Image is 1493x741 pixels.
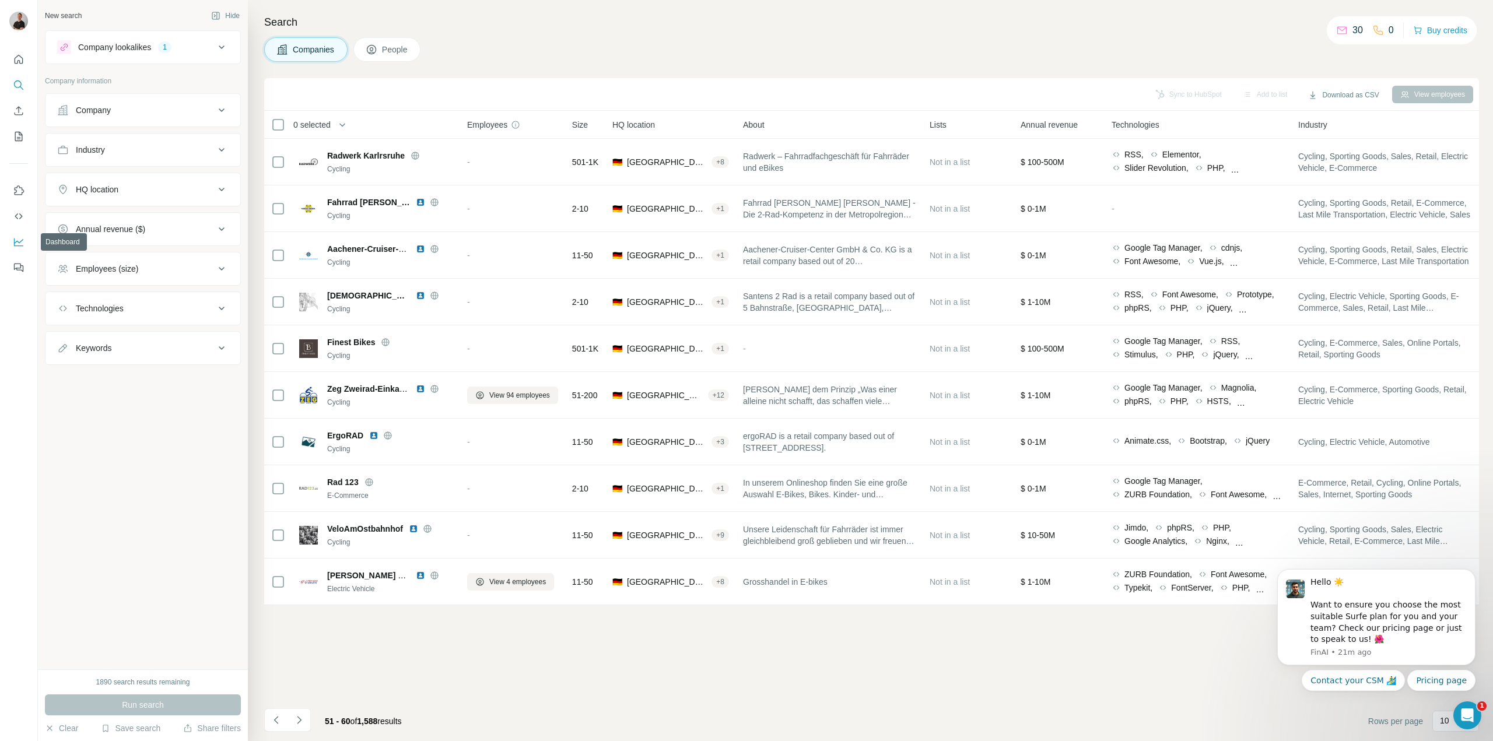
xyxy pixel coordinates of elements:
button: View 94 employees [467,387,558,404]
span: Stimulus, [1124,349,1158,360]
img: Logo of ErgoRAD [299,433,318,451]
span: UNIX, [1252,302,1273,314]
p: Company information [45,76,241,86]
span: Cycling, Sporting Goods, Retail, E-Commerce, Last Mile Transportation, Electric Vehicle, Sales [1298,197,1471,220]
span: ZURB Foundation, [1124,568,1192,580]
span: View 4 employees [489,577,546,587]
div: New search [45,10,82,21]
span: jQuery, [1213,349,1239,360]
span: Annual revenue [1021,119,1078,131]
button: View 4 employees [467,573,554,591]
img: LinkedIn logo [416,244,425,254]
span: jQuery [1246,435,1270,447]
span: cdnjs, [1221,242,1243,254]
button: Share filters [183,722,241,734]
span: 🇩🇪 [612,250,622,261]
div: E-Commerce [327,490,453,501]
p: 30 [1352,23,1363,37]
div: + 3 [712,437,729,447]
span: View 94 employees [489,390,550,401]
span: [GEOGRAPHIC_DATA], [GEOGRAPHIC_DATA] [627,576,707,588]
span: Cycling, Sporting Goods, Retail, Sales, Electric Vehicle, E-Commerce, Last Mile Transportation [1298,244,1471,267]
div: + 1 [712,203,729,214]
span: 🇩🇪 [612,203,622,215]
button: Use Surfe API [9,206,28,227]
div: Annual revenue ($) [76,223,145,235]
img: LinkedIn logo [416,291,425,300]
span: Not in a list [930,344,970,353]
span: 11-50 [572,436,593,448]
span: Industry [1298,119,1327,131]
span: Google Analytics, [1124,535,1187,547]
div: HQ location [76,184,118,195]
div: + 9 [712,530,729,540]
span: VeloAmOstbahnhof [327,523,403,535]
span: Cycling, Electric Vehicle, Automotive [1298,436,1430,448]
button: Quick start [9,49,28,70]
button: Keywords [45,334,240,362]
span: 501-1K [572,156,598,168]
img: Logo of Aachener-Cruiser-Center KG [299,251,318,260]
span: [GEOGRAPHIC_DATA] [627,343,707,354]
span: [PERSON_NAME] Ebikes Grosshandel [327,571,476,580]
span: 1,588 [357,717,377,726]
div: Company lookalikes [78,41,151,53]
img: Logo of VeloAmOstbahnhof [299,526,318,545]
span: $ 100-500M [1021,157,1064,167]
span: HQ location [612,119,655,131]
img: Logo of Fahrrad Weindel [299,199,318,218]
img: Avatar [9,12,28,30]
span: Cycling, E-Commerce, Sales, Online Portals, Retail, Sporting Goods [1298,337,1471,360]
div: + 8 [712,577,729,587]
span: Slider Revolution, [1124,162,1189,174]
span: Google Tag Manager, [1124,475,1203,487]
span: Technologies [1112,119,1159,131]
button: Enrich CSV [9,100,28,121]
span: 51 - 60 [325,717,351,726]
span: Not in a list [930,251,970,260]
span: People [382,44,409,55]
span: jQuery, [1207,302,1233,314]
div: Keywords [76,342,111,354]
span: of [351,717,358,726]
div: + 1 [712,250,729,261]
span: [GEOGRAPHIC_DATA], [GEOGRAPHIC_DATA] [627,250,707,261]
span: Fahrrad [PERSON_NAME] [PERSON_NAME] - Die 2-Rad-Kompetenz in der Metropolregion Wir sind der offi... [743,197,916,220]
span: [GEOGRAPHIC_DATA], [GEOGRAPHIC_DATA]|[GEOGRAPHIC_DATA] [627,296,707,308]
span: 🇩🇪 [612,296,622,308]
span: 🇩🇪 [612,156,622,168]
span: HSTS, [1207,395,1231,407]
span: Nginx, [1206,535,1229,547]
button: Employees (size) [45,255,240,283]
img: LinkedIn logo [409,524,418,533]
div: Cycling [327,397,453,408]
span: E-Commerce, Retail, Cycling, Online Portals, Sales, Internet, Sporting Goods [1298,477,1471,500]
span: - [467,437,470,447]
span: Size [572,119,588,131]
span: RSS, [1124,149,1144,160]
div: 1 [158,42,171,52]
div: Electric Vehicle [327,584,453,594]
span: Santens 2 Rad is a retail company based out of 5 Bahnstraße, [GEOGRAPHIC_DATA], [GEOGRAPHIC_DATA]. [743,290,916,314]
img: Logo of Finest Bikes [299,339,318,358]
span: [DEMOGRAPHIC_DATA] 2 Rad [327,290,410,301]
span: Lists [930,119,947,131]
span: $ 1-10M [1021,297,1050,307]
span: Cycling, Sporting Goods, Sales, Retail, Electric Vehicle, E-Commerce [1298,150,1471,174]
button: Use Surfe on LinkedIn [9,180,28,201]
span: Google Tag Manager, [1124,335,1203,347]
span: $ 10-50M [1021,531,1055,540]
span: jQuery, [1248,535,1274,547]
div: Cycling [327,257,453,268]
span: Jimdo, [1124,522,1148,533]
span: Vue.js, [1199,255,1224,267]
span: - [467,344,470,353]
span: 11-50 [572,250,593,261]
img: LinkedIn logo [416,384,425,394]
div: + 1 [712,343,729,354]
div: Cycling [327,537,453,547]
span: [GEOGRAPHIC_DATA], [GEOGRAPHIC_DATA] [627,389,703,401]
